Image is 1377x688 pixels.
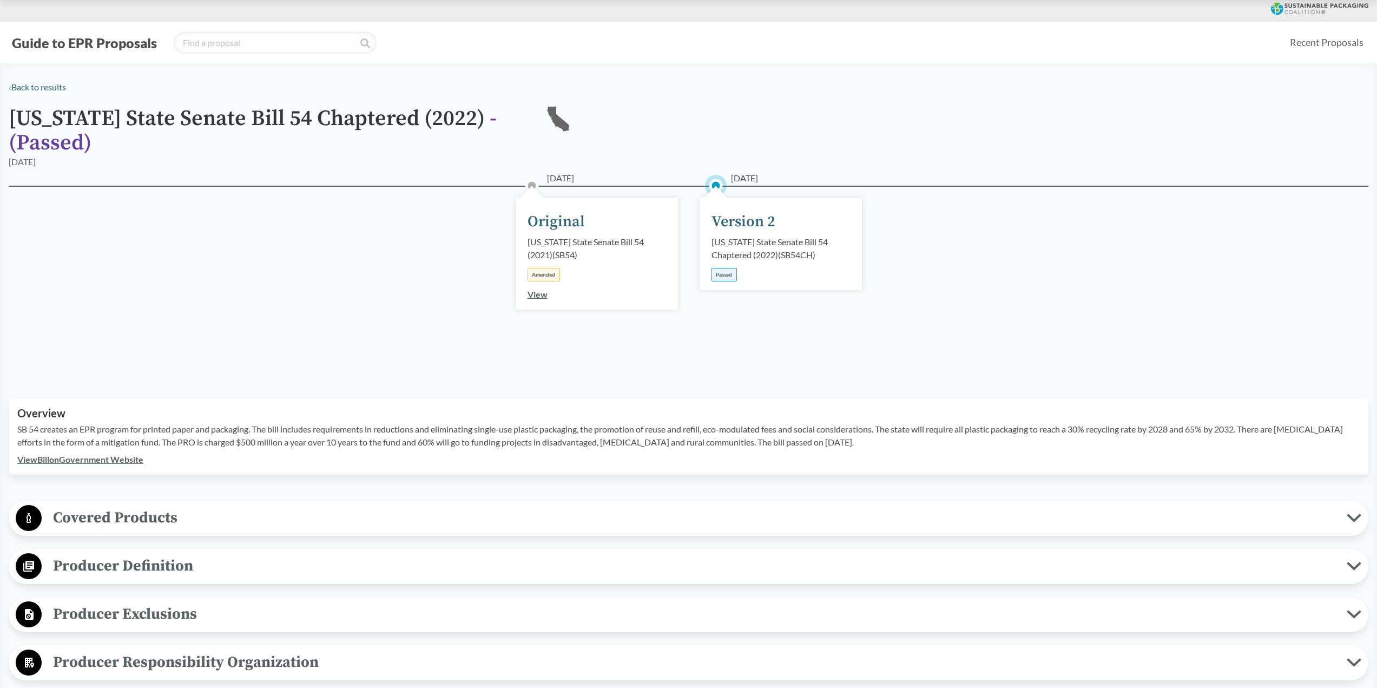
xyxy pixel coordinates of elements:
[711,211,775,233] div: Version 2
[9,34,160,51] button: Guide to EPR Proposals
[42,650,1347,674] span: Producer Responsibility Organization
[12,601,1365,628] button: Producer Exclusions
[711,268,737,281] div: Passed
[42,602,1347,626] span: Producer Exclusions
[731,172,758,185] span: [DATE]
[42,506,1347,530] span: Covered Products
[42,554,1347,578] span: Producer Definition
[17,454,143,464] a: ViewBillonGovernment Website
[1285,30,1368,55] a: Recent Proposals
[12,504,1365,532] button: Covered Products
[9,82,66,92] a: ‹Back to results
[528,268,560,281] div: Amended
[528,289,548,299] a: View
[17,423,1360,449] p: SB 54 creates an EPR program for printed paper and packaging. The bill includes requirements in r...
[528,211,585,233] div: Original
[17,407,1360,420] h2: Overview
[547,172,574,185] span: [DATE]
[528,235,666,261] div: [US_STATE] State Senate Bill 54 (2021) ( SB54 )
[174,32,377,54] input: Find a proposal
[9,105,497,156] span: - ( Passed )
[9,107,528,155] h1: [US_STATE] State Senate Bill 54 Chaptered (2022)
[12,649,1365,677] button: Producer Responsibility Organization
[12,553,1365,580] button: Producer Definition
[9,155,36,168] div: [DATE]
[711,235,850,261] div: [US_STATE] State Senate Bill 54 Chaptered (2022) ( SB54CH )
